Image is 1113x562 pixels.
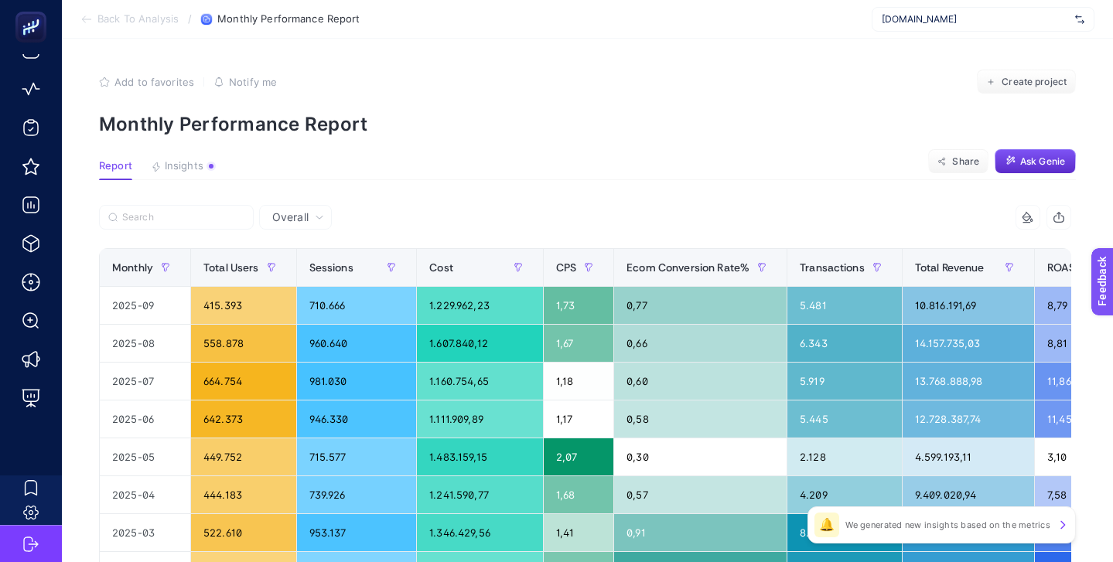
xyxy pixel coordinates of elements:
div: 6.343 [787,325,902,362]
span: Feedback [9,5,59,17]
div: 739.926 [297,476,417,513]
div: 1.483.159,15 [417,438,542,475]
div: 1,67 [544,325,613,362]
div: 2025-04 [100,476,190,513]
div: 2.128 [787,438,902,475]
span: Total Revenue [915,261,985,274]
button: Create project [977,70,1076,94]
div: 1.160.754,65 [417,363,542,400]
div: 981.030 [297,363,417,400]
div: 🔔 [814,513,839,537]
div: 5.919 [787,363,902,400]
span: Insights [165,160,203,172]
span: ROAS [1047,261,1076,274]
span: / [188,12,192,25]
div: 1.241.590,77 [417,476,542,513]
span: Monthly Performance Report [217,13,360,26]
span: Total Users [203,261,259,274]
div: 7,58 [1035,476,1113,513]
span: Back To Analysis [97,13,179,26]
button: Share [928,149,988,174]
div: 522.610 [191,514,296,551]
div: 946.330 [297,400,417,438]
button: Add to favorites [99,76,194,88]
span: Share [952,155,979,168]
div: 953.137 [297,514,417,551]
span: Monthly [112,261,153,274]
input: Search [122,212,244,223]
div: 8,79 [1035,287,1113,324]
div: 0,57 [614,476,787,513]
span: Cost [429,261,453,274]
div: 11,86 [1035,363,1113,400]
div: 1,68 [544,476,613,513]
div: 2,07 [544,438,613,475]
span: [DOMAIN_NAME] [882,13,1069,26]
div: 449.752 [191,438,296,475]
div: 0,66 [614,325,787,362]
div: 710.666 [297,287,417,324]
div: 5.481 [787,287,902,324]
div: 4.209 [787,476,902,513]
div: 1.346.429,56 [417,514,542,551]
div: 5.445 [787,400,902,438]
div: 2025-05 [100,438,190,475]
span: Ask Genie [1020,155,1065,168]
div: 8.635 [787,514,902,551]
div: 10.816.191,69 [903,287,1034,324]
div: 2025-08 [100,325,190,362]
span: Report [99,160,132,172]
div: 664.754 [191,363,296,400]
span: Sessions [309,261,353,274]
span: Create project [1002,76,1067,88]
div: 2025-07 [100,363,190,400]
div: 0,77 [614,287,787,324]
div: 960.640 [297,325,417,362]
span: Add to favorites [114,76,194,88]
div: 715.577 [297,438,417,475]
div: 1,17 [544,400,613,438]
div: 1,18 [544,363,613,400]
div: 3,10 [1035,438,1113,475]
div: 1,73 [544,287,613,324]
div: 1,41 [544,514,613,551]
div: 2025-06 [100,400,190,438]
div: 1.607.840,12 [417,325,542,362]
div: 642.373 [191,400,296,438]
div: 2025-09 [100,287,190,324]
div: 4.599.193,11 [903,438,1034,475]
div: 9.409.020,94 [903,476,1034,513]
p: We generated new insights based on the metrics [845,519,1050,531]
span: CPS [556,261,576,274]
span: Overall [272,209,309,225]
div: 11,45 [1035,400,1113,438]
p: Monthly Performance Report [99,113,1076,135]
div: 1.229.962,23 [417,287,542,324]
button: Ask Genie [995,149,1076,174]
div: 8,81 [1035,325,1113,362]
div: 415.393 [191,287,296,324]
div: 1.111.909,89 [417,400,542,438]
div: 13.768.888,98 [903,363,1034,400]
div: 444.183 [191,476,296,513]
button: Notify me [213,76,277,88]
div: 558.878 [191,325,296,362]
span: Transactions [800,261,865,274]
div: 0,60 [614,363,787,400]
div: 2025-03 [100,514,190,551]
span: Ecom Conversion Rate% [626,261,749,274]
div: 0,30 [614,438,787,475]
div: 0,58 [614,400,787,438]
div: 14.157.735,03 [903,325,1034,362]
img: svg%3e [1075,12,1084,27]
span: Notify me [229,76,277,88]
div: 12.728.387,74 [903,400,1034,438]
div: 0,91 [614,514,787,551]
